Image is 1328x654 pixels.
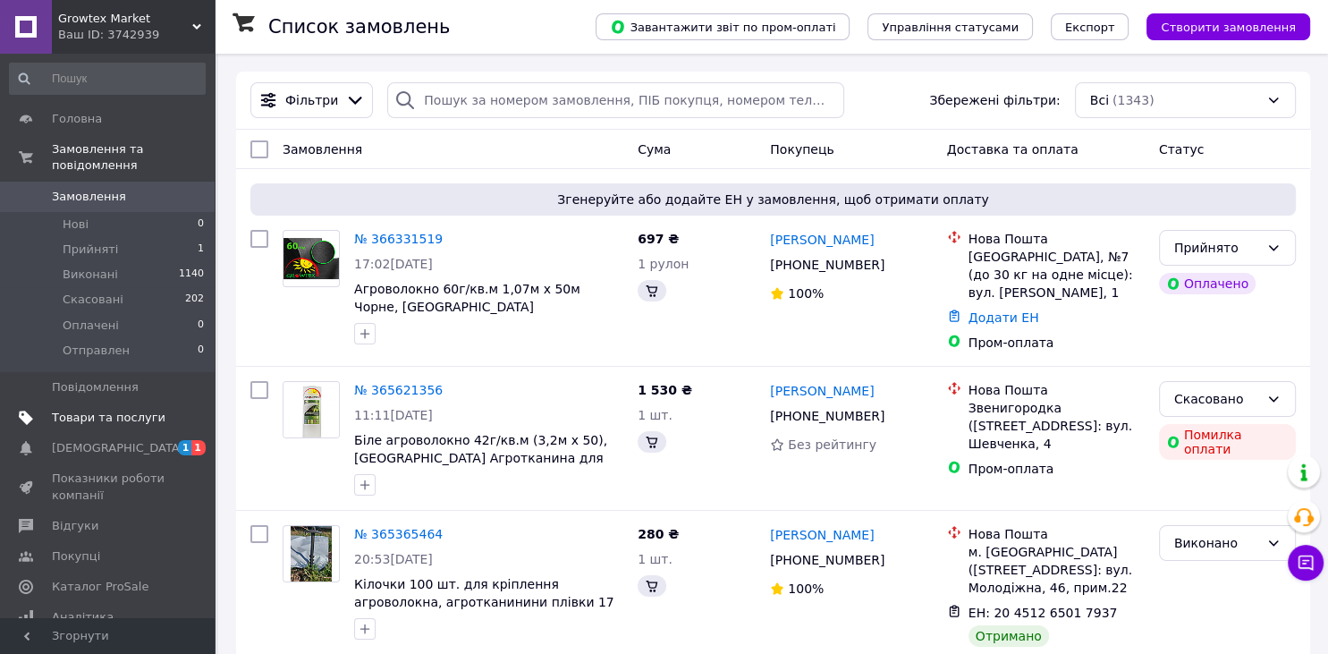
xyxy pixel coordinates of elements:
span: Управління статусами [882,21,1019,34]
span: Замовлення та повідомлення [52,141,215,174]
span: Доставка та оплата [947,142,1078,157]
span: Оплачені [63,318,119,334]
span: 1 [198,242,204,258]
div: Нова Пошта [969,525,1145,543]
div: Оплачено [1159,273,1256,294]
span: 1 шт. [638,408,672,422]
span: Створити замовлення [1161,21,1296,34]
a: № 365621356 [354,383,443,397]
button: Чат з покупцем [1288,545,1324,581]
span: Статус [1159,142,1205,157]
div: Помилка оплати [1159,424,1296,460]
a: Додати ЕН [969,310,1039,325]
span: Нові [63,217,89,233]
span: Прийняті [63,242,118,258]
div: Нова Пошта [969,381,1145,399]
div: Отримано [969,625,1049,647]
span: 1 530 ₴ [638,383,692,397]
div: Скасовано [1174,389,1259,409]
span: 100% [788,286,824,301]
span: Покупець [770,142,833,157]
span: Збережені фільтри: [929,91,1060,109]
span: Головна [52,111,102,127]
div: Нова Пошта [969,230,1145,248]
span: Фільтри [285,91,338,109]
span: 697 ₴ [638,232,679,246]
button: Експорт [1051,13,1129,40]
span: 202 [185,292,204,308]
span: 11:11[DATE] [354,408,433,422]
div: Пром-оплата [969,460,1145,478]
span: Повідомлення [52,379,139,395]
span: Без рейтингу [788,437,876,452]
span: 1 рулон [638,257,689,271]
a: Фото товару [283,381,340,438]
span: Відгуки [52,518,98,534]
span: 1 [178,440,192,455]
a: Фото товару [283,525,340,582]
span: Скасовані [63,292,123,308]
span: 1140 [179,267,204,283]
button: Створити замовлення [1146,13,1310,40]
span: 1 [191,440,206,455]
span: 100% [788,582,824,596]
span: (1343) [1112,93,1155,107]
span: Замовлення [52,189,126,205]
a: [PERSON_NAME] [770,382,874,400]
img: Фото товару [283,238,339,280]
span: 1 шт. [638,552,672,566]
a: [PERSON_NAME] [770,526,874,544]
div: Прийнято [1174,238,1259,258]
a: Створити замовлення [1129,19,1310,33]
span: Аналітика [52,609,114,625]
span: 0 [198,217,204,233]
input: Пошук за номером замовлення, ПІБ покупця, номером телефону, Email, номером накладної [387,82,844,118]
span: Завантажити звіт по пром-оплаті [610,19,835,35]
span: Growtex Market [58,11,192,27]
div: Звенигородка ([STREET_ADDRESS]: вул. Шевченка, 4 [969,399,1145,453]
span: 0 [198,343,204,359]
span: Експорт [1065,21,1115,34]
div: Виконано [1174,533,1259,553]
a: Кілочки 100 шт. для кріплення агроволокна, агротканинини плівки 17 см [354,577,614,627]
img: Фото товару [291,526,333,582]
a: Агроволокно 60г/кв.м 1,07м х 50м Чорне, [GEOGRAPHIC_DATA] [354,282,580,314]
div: [PHONE_NUMBER] [766,403,888,429]
div: [PHONE_NUMBER] [766,252,888,277]
button: Управління статусами [867,13,1033,40]
span: ЕН: 20 4512 6501 7937 [969,606,1118,620]
div: [GEOGRAPHIC_DATA], №7 (до 30 кг на одне місце): вул. [PERSON_NAME], 1 [969,248,1145,302]
div: [PHONE_NUMBER] [766,548,888,573]
div: Пром-оплата [969,334,1145,352]
span: Каталог ProSale [52,579,148,595]
span: Замовлення [283,142,362,157]
div: Ваш ID: 3742939 [58,27,215,43]
a: № 365365464 [354,527,443,541]
div: м. [GEOGRAPHIC_DATA] ([STREET_ADDRESS]: вул. Молодіжна, 46, прим.22 [969,543,1145,597]
button: Завантажити звіт по пром-оплаті [596,13,850,40]
span: Виконані [63,267,118,283]
span: 20:53[DATE] [354,552,433,566]
a: № 366331519 [354,232,443,246]
a: [PERSON_NAME] [770,231,874,249]
span: Отправлен [63,343,130,359]
span: Покупці [52,548,100,565]
span: Cума [638,142,671,157]
span: 17:02[DATE] [354,257,433,271]
span: 0 [198,318,204,334]
h1: Список замовлень [268,16,450,38]
span: [DEMOGRAPHIC_DATA] [52,440,184,456]
span: Згенеруйте або додайте ЕН у замовлення, щоб отримати оплату [258,191,1289,208]
input: Пошук [9,63,206,95]
a: Фото товару [283,230,340,287]
span: Товари та послуги [52,410,165,426]
span: 280 ₴ [638,527,679,541]
a: Біле агроволокно 42г/кв.м (3,2м х 50), [GEOGRAPHIC_DATA] Агротканина для укриття: полуниці, огірк... [354,433,607,519]
span: Всі [1090,91,1109,109]
span: Показники роботи компанії [52,471,165,503]
img: Фото товару [283,382,339,437]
